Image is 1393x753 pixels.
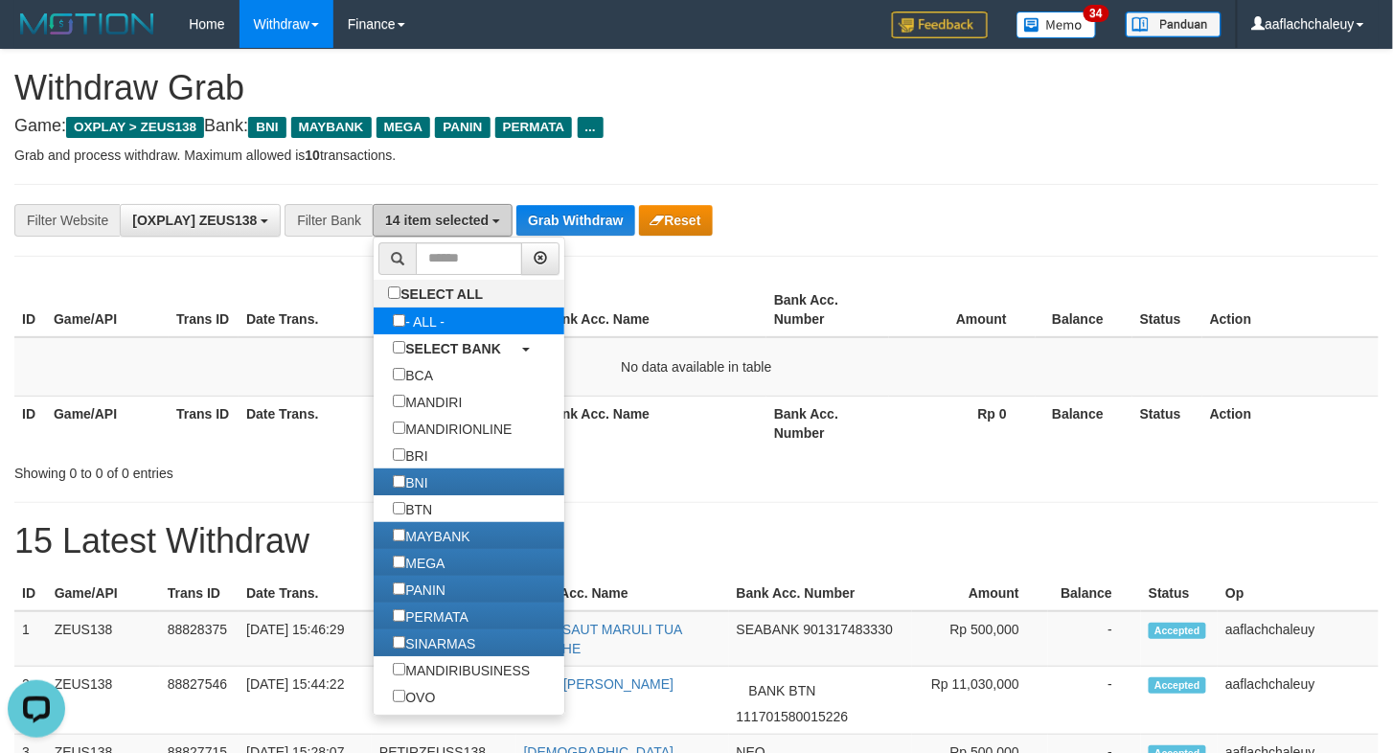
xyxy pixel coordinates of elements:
[160,576,239,611] th: Trans ID
[495,117,573,138] span: PERMATA
[393,395,405,407] input: MANDIRI
[374,549,464,576] label: MEGA
[393,368,405,380] input: BCA
[374,334,564,361] a: SELECT BANK
[393,663,405,675] input: MANDIRIBUSINESS
[239,667,372,735] td: [DATE] 15:44:22
[14,576,47,611] th: ID
[393,475,405,488] input: BNI
[889,396,1036,450] th: Rp 0
[14,522,1379,560] h1: 15 Latest Withdraw
[14,204,120,237] div: Filter Website
[766,283,889,337] th: Bank Acc. Number
[892,11,988,38] img: Feedback.jpg
[14,69,1379,107] h1: Withdraw Grab
[169,396,239,450] th: Trans ID
[537,283,766,337] th: Bank Acc. Name
[1202,283,1379,337] th: Action
[524,622,682,656] a: RISKI SAUT MARULI TUA MUNTHE
[1048,667,1141,735] td: -
[248,117,285,138] span: BNI
[393,502,405,514] input: BTN
[14,611,47,667] td: 1
[374,495,451,522] label: BTN
[1141,576,1218,611] th: Status
[374,361,452,388] label: BCA
[14,117,1379,136] h4: Game: Bank:
[578,117,604,138] span: ...
[1048,576,1141,611] th: Balance
[737,674,829,707] span: BANK BTN
[8,8,65,65] button: Open LiveChat chat widget
[374,522,489,549] label: MAYBANK
[372,576,516,611] th: User ID
[393,529,405,541] input: MAYBANK
[239,611,372,667] td: [DATE] 15:46:29
[372,611,516,667] td: ASKELING321
[14,456,566,483] div: Showing 0 to 0 of 0 entries
[1036,283,1132,337] th: Balance
[160,611,239,667] td: 88828375
[393,582,405,595] input: PANIN
[374,442,446,468] label: BRI
[393,448,405,461] input: BRI
[120,204,281,237] button: [OXPLAY] ZEUS138
[66,117,204,138] span: OXPLAY > ZEUS138
[374,576,465,603] label: PANIN
[374,415,531,442] label: MANDIRIONLINE
[374,629,494,656] label: SINARMAS
[14,667,47,735] td: 2
[639,205,713,236] button: Reset
[1149,623,1206,639] span: Accepted
[374,388,481,415] label: MANDIRI
[1048,611,1141,667] td: -
[912,667,1048,735] td: Rp 11,030,000
[1149,677,1206,694] span: Accepted
[47,576,160,611] th: Game/API
[46,396,169,450] th: Game/API
[516,205,634,236] button: Grab Withdraw
[524,676,674,692] a: AMAT [PERSON_NAME]
[912,576,1048,611] th: Amount
[239,283,388,337] th: Date Trans.
[1202,396,1379,450] th: Action
[1084,5,1109,22] span: 34
[1132,396,1202,450] th: Status
[169,283,239,337] th: Trans ID
[374,710,470,737] label: GOPAY
[374,683,454,710] label: OVO
[405,341,501,356] b: SELECT BANK
[385,213,489,228] span: 14 item selected
[1218,667,1379,735] td: aaflachchaleuy
[393,556,405,568] input: MEGA
[46,283,169,337] th: Game/API
[1132,283,1202,337] th: Status
[737,622,800,637] span: SEABANK
[305,148,320,163] strong: 10
[374,280,502,307] label: SELECT ALL
[291,117,372,138] span: MAYBANK
[47,611,160,667] td: ZEUS138
[393,341,405,354] input: SELECT BANK
[393,314,405,327] input: - ALL -
[1218,576,1379,611] th: Op
[1126,11,1222,37] img: panduan.png
[804,622,893,637] span: Copy 901317483330 to clipboard
[388,286,400,299] input: SELECT ALL
[285,204,373,237] div: Filter Bank
[393,422,405,434] input: MANDIRIONLINE
[737,709,849,724] span: Copy 111701580015226 to clipboard
[132,213,257,228] span: [OXPLAY] ZEUS138
[766,396,889,450] th: Bank Acc. Number
[374,468,446,495] label: BNI
[373,204,513,237] button: 14 item selected
[377,117,431,138] span: MEGA
[160,667,239,735] td: 88827546
[729,576,913,611] th: Bank Acc. Number
[516,576,729,611] th: Bank Acc. Name
[537,396,766,450] th: Bank Acc. Name
[374,603,488,629] label: PERMATA
[239,396,388,450] th: Date Trans.
[1016,11,1097,38] img: Button%20Memo.svg
[14,283,46,337] th: ID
